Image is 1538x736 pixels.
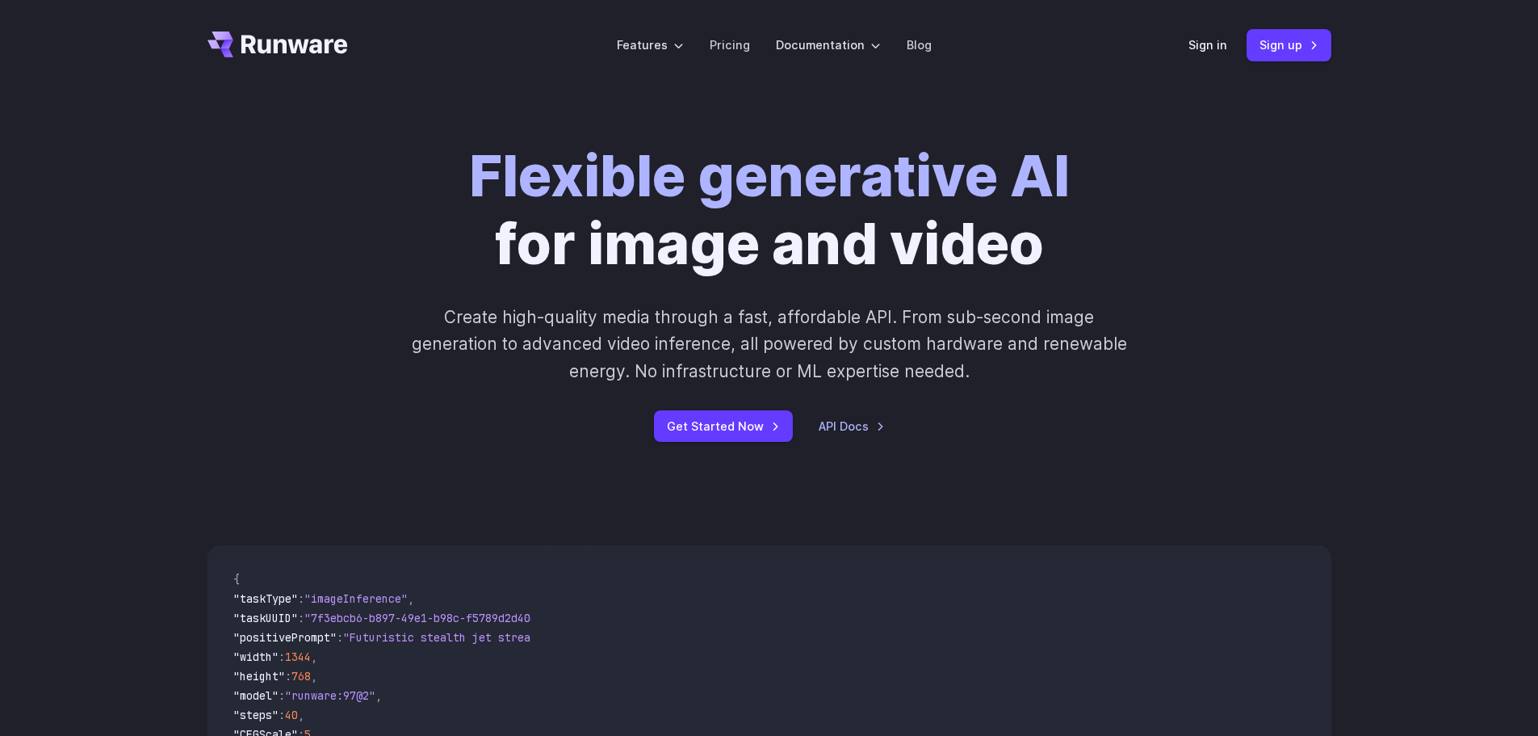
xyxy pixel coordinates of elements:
a: Get Started Now [654,410,793,442]
span: : [279,708,285,722]
a: Blog [907,36,932,54]
span: "runware:97@2" [285,688,375,703]
a: Pricing [710,36,750,54]
label: Features [617,36,684,54]
span: , [408,591,414,606]
span: "taskType" [233,591,298,606]
span: , [311,669,317,683]
span: : [298,591,304,606]
strong: Flexible generative AI [469,141,1070,210]
span: "7f3ebcb6-b897-49e1-b98c-f5789d2d40d7" [304,611,550,625]
a: Go to / [207,32,348,57]
span: , [375,688,382,703]
span: 40 [285,708,298,722]
span: 768 [291,669,311,683]
span: "steps" [233,708,279,722]
span: : [337,630,343,645]
span: "positivePrompt" [233,630,337,645]
span: "imageInference" [304,591,408,606]
span: "height" [233,669,285,683]
span: "taskUUID" [233,611,298,625]
span: : [285,669,291,683]
span: , [311,650,317,664]
span: : [298,611,304,625]
span: "width" [233,650,279,664]
span: "Futuristic stealth jet streaking through a neon-lit cityscape with glowing purple exhaust" [343,630,931,645]
a: Sign in [1188,36,1227,54]
span: "model" [233,688,279,703]
span: , [298,708,304,722]
span: 1344 [285,650,311,664]
label: Documentation [776,36,881,54]
span: { [233,572,240,587]
span: : [279,650,285,664]
a: API Docs [819,417,885,435]
a: Sign up [1247,29,1331,61]
span: : [279,688,285,703]
h1: for image and video [469,142,1070,278]
p: Create high-quality media through a fast, affordable API. From sub-second image generation to adv... [409,304,1129,385]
